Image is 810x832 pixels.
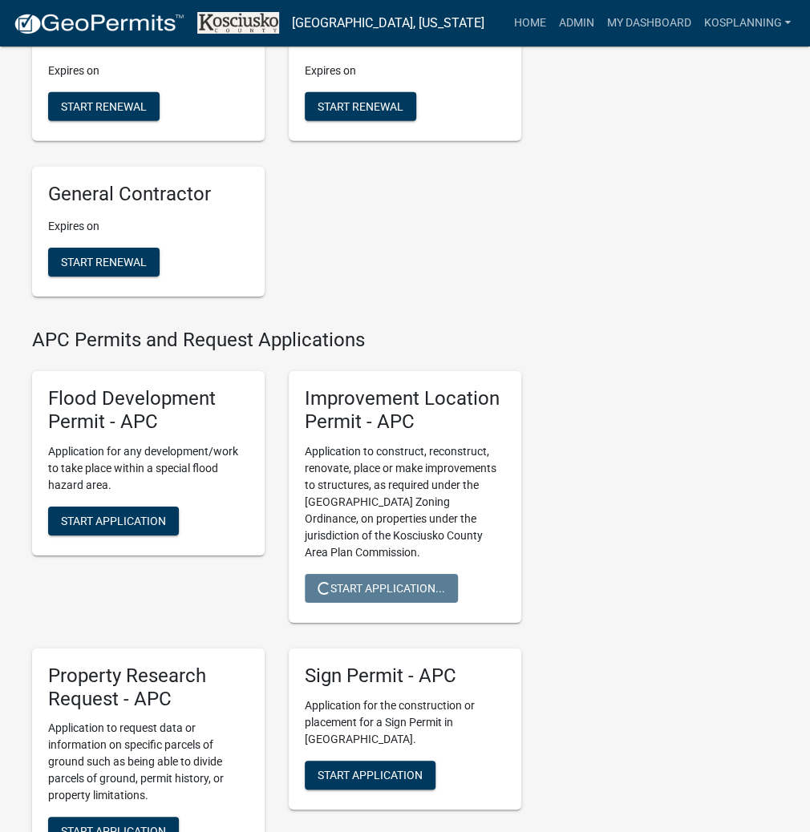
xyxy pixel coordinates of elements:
[197,12,279,34] img: Kosciusko County, Indiana
[305,92,416,121] button: Start Renewal
[305,63,505,79] p: Expires on
[48,507,179,535] button: Start Application
[48,218,249,235] p: Expires on
[305,574,458,603] button: Start Application...
[48,387,249,434] h5: Flood Development Permit - APC
[507,8,552,38] a: Home
[305,443,505,561] p: Application to construct, reconstruct, renovate, place or make improvements to structures, as req...
[48,248,160,277] button: Start Renewal
[48,664,249,711] h5: Property Research Request - APC
[48,720,249,804] p: Application to request data or information on specific parcels of ground such as being able to di...
[305,761,435,790] button: Start Application
[552,8,600,38] a: Admin
[61,99,147,112] span: Start Renewal
[318,99,403,112] span: Start Renewal
[48,63,249,79] p: Expires on
[32,329,521,352] h4: APC Permits and Request Applications
[61,256,147,269] span: Start Renewal
[292,10,484,37] a: [GEOGRAPHIC_DATA], [US_STATE]
[697,8,797,38] a: kosplanning
[48,92,160,121] button: Start Renewal
[48,183,249,206] h5: General Contractor
[600,8,697,38] a: My Dashboard
[318,768,423,781] span: Start Application
[305,387,505,434] h5: Improvement Location Permit - APC
[318,581,445,594] span: Start Application...
[305,697,505,748] p: Application for the construction or placement for a Sign Permit in [GEOGRAPHIC_DATA].
[305,664,505,688] h5: Sign Permit - APC
[61,514,166,527] span: Start Application
[48,443,249,494] p: Application for any development/work to take place within a special flood hazard area.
